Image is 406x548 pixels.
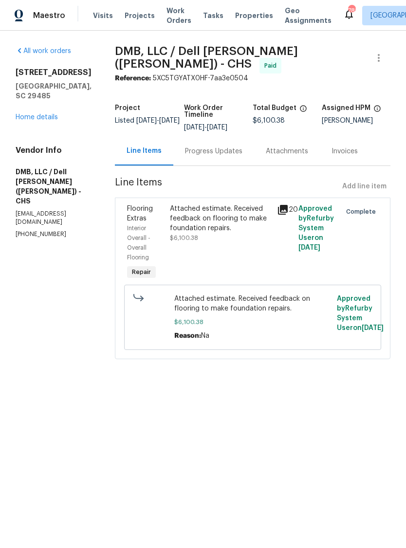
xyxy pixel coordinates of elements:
[16,81,92,101] h5: [GEOGRAPHIC_DATA], SC 29485
[16,146,92,155] h4: Vendor Info
[159,117,180,124] span: [DATE]
[16,230,92,238] p: [PHONE_NUMBER]
[136,117,157,124] span: [DATE]
[16,114,58,121] a: Home details
[93,11,113,20] span: Visits
[285,6,332,25] span: Geo Assignments
[332,146,358,156] div: Invoices
[277,204,293,216] div: 20
[115,178,338,196] span: Line Items
[115,73,390,83] div: 5XC5TGYATX0HF-7aa3e0504
[264,61,280,71] span: Paid
[253,105,296,111] h5: Total Budget
[203,12,223,19] span: Tasks
[184,124,204,131] span: [DATE]
[33,11,65,20] span: Maestro
[362,325,384,331] span: [DATE]
[16,48,71,55] a: All work orders
[201,332,209,339] span: Na
[125,11,155,20] span: Projects
[185,146,242,156] div: Progress Updates
[127,146,162,156] div: Line Items
[136,117,180,124] span: -
[348,6,355,16] div: 781
[127,225,150,260] span: Interior Overall - Overall Flooring
[235,11,273,20] span: Properties
[346,207,380,217] span: Complete
[322,105,370,111] h5: Assigned HPM
[166,6,191,25] span: Work Orders
[322,117,391,124] div: [PERSON_NAME]
[115,105,140,111] h5: Project
[184,105,253,118] h5: Work Order Timeline
[207,124,227,131] span: [DATE]
[184,124,227,131] span: -
[16,167,92,206] h5: DMB, LLC / Dell [PERSON_NAME] ([PERSON_NAME]) - CHS
[266,146,308,156] div: Attachments
[115,117,180,124] span: Listed
[253,117,285,124] span: $6,100.38
[16,68,92,77] h2: [STREET_ADDRESS]
[174,294,332,313] span: Attached estimate. Received feedback on flooring to make foundation repairs.
[337,295,384,331] span: Approved by Refurby System User on
[299,105,307,117] span: The total cost of line items that have been proposed by Opendoor. This sum includes line items th...
[170,235,198,241] span: $6,100.38
[298,205,334,251] span: Approved by Refurby System User on
[128,267,155,277] span: Repair
[373,105,381,117] span: The hpm assigned to this work order.
[174,332,201,339] span: Reason:
[298,244,320,251] span: [DATE]
[115,45,298,70] span: DMB, LLC / Dell [PERSON_NAME] ([PERSON_NAME]) - CHS
[115,75,151,82] b: Reference:
[127,205,153,222] span: Flooring Extras
[174,317,332,327] span: $6,100.38
[170,204,271,233] div: Attached estimate. Received feedback on flooring to make foundation repairs.
[16,210,92,226] p: [EMAIL_ADDRESS][DOMAIN_NAME]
